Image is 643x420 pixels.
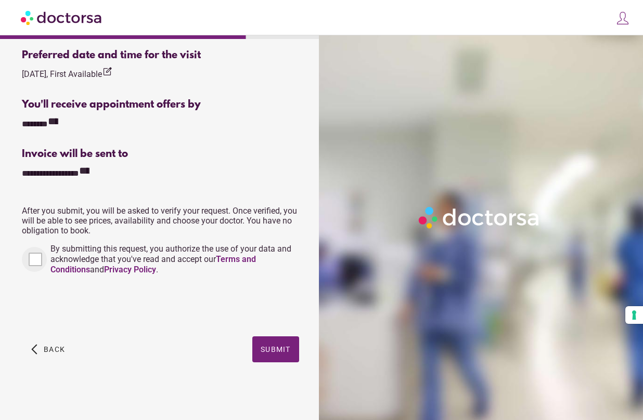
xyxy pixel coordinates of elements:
img: Doctorsa.com [21,6,103,29]
div: You'll receive appointment offers by [22,99,299,111]
button: arrow_back_ios Back [27,336,69,362]
iframe: reCAPTCHA [22,285,180,326]
div: [DATE], First Available [22,67,112,81]
button: Submit [252,336,299,362]
span: Submit [261,345,291,353]
button: Your consent preferences for tracking technologies [625,306,643,324]
span: By submitting this request, you authorize the use of your data and acknowledge that you've read a... [50,244,291,274]
span: Back [44,345,65,353]
a: Privacy Policy [104,265,156,274]
a: Terms and Conditions [50,254,256,274]
p: After you submit, you will be asked to verify your request. Once verified, you will be able to se... [22,206,299,235]
img: icons8-customer-100.png [615,11,630,25]
div: Preferred date and time for the visit [22,49,299,61]
img: Logo-Doctorsa-trans-White-partial-flat.png [415,203,544,232]
i: edit_square [102,67,112,77]
div: Invoice will be sent to [22,148,299,160]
